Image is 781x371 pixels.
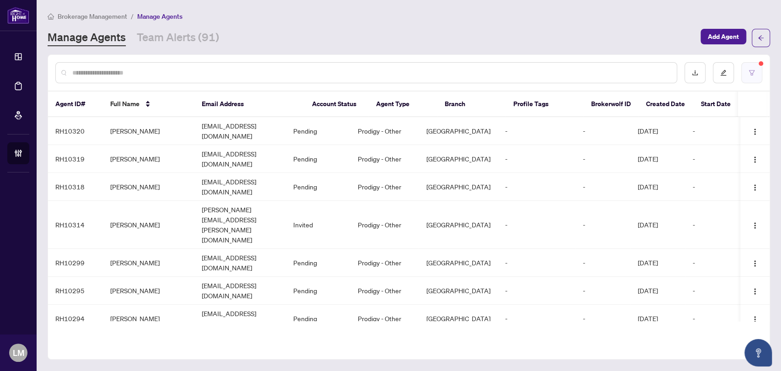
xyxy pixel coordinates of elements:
[576,145,630,173] td: -
[748,283,762,298] button: Logo
[685,173,740,201] td: -
[748,179,762,194] button: Logo
[576,249,630,277] td: -
[419,201,497,249] td: [GEOGRAPHIC_DATA]
[48,13,54,20] span: home
[576,201,630,249] td: -
[708,29,739,44] span: Add Agent
[286,173,350,201] td: Pending
[103,145,194,173] td: [PERSON_NAME]
[350,117,419,145] td: Prodigy - Other
[630,117,685,145] td: [DATE]
[506,91,583,117] th: Profile Tags
[685,249,740,277] td: -
[419,173,497,201] td: [GEOGRAPHIC_DATA]
[350,249,419,277] td: Prodigy - Other
[498,117,576,145] td: -
[685,145,740,173] td: -
[713,62,734,83] button: edit
[576,173,630,201] td: -
[419,277,497,305] td: [GEOGRAPHIC_DATA]
[286,117,350,145] td: Pending
[13,346,24,359] span: LM
[58,12,127,21] span: Brokerage Management
[350,173,419,201] td: Prodigy - Other
[685,277,740,305] td: -
[194,305,286,333] td: [EMAIL_ADDRESS][DOMAIN_NAME]
[103,201,194,249] td: [PERSON_NAME]
[685,305,740,333] td: -
[103,305,194,333] td: [PERSON_NAME]
[749,70,755,76] span: filter
[194,117,286,145] td: [EMAIL_ADDRESS][DOMAIN_NAME]
[103,117,194,145] td: [PERSON_NAME]
[692,70,698,76] span: download
[751,316,759,323] img: Logo
[751,156,759,163] img: Logo
[48,277,103,305] td: RH10295
[498,305,576,333] td: -
[350,305,419,333] td: Prodigy - Other
[286,277,350,305] td: Pending
[419,145,497,173] td: [GEOGRAPHIC_DATA]
[368,91,437,117] th: Agent Type
[498,201,576,249] td: -
[758,35,764,41] span: arrow-left
[350,145,419,173] td: Prodigy - Other
[638,91,693,117] th: Created Date
[685,201,740,249] td: -
[498,277,576,305] td: -
[48,201,103,249] td: RH10314
[103,277,194,305] td: [PERSON_NAME]
[498,145,576,173] td: -
[286,145,350,173] td: Pending
[194,277,286,305] td: [EMAIL_ADDRESS][DOMAIN_NAME]
[630,145,685,173] td: [DATE]
[630,277,685,305] td: [DATE]
[7,7,29,24] img: logo
[110,99,140,109] span: Full Name
[748,311,762,326] button: Logo
[630,305,685,333] td: [DATE]
[576,277,630,305] td: -
[48,173,103,201] td: RH10318
[630,173,685,201] td: [DATE]
[498,173,576,201] td: -
[286,305,350,333] td: Pending
[194,145,286,173] td: [EMAIL_ADDRESS][DOMAIN_NAME]
[304,91,368,117] th: Account Status
[751,128,759,135] img: Logo
[437,91,506,117] th: Branch
[350,201,419,249] td: Prodigy - Other
[751,288,759,295] img: Logo
[48,249,103,277] td: RH10299
[103,173,194,201] td: [PERSON_NAME]
[137,30,219,46] a: Team Alerts (91)
[419,249,497,277] td: [GEOGRAPHIC_DATA]
[576,305,630,333] td: -
[137,12,183,21] span: Manage Agents
[48,91,103,117] th: Agent ID#
[748,255,762,270] button: Logo
[751,184,759,191] img: Logo
[194,173,286,201] td: [EMAIL_ADDRESS][DOMAIN_NAME]
[194,91,304,117] th: Email Address
[419,117,497,145] td: [GEOGRAPHIC_DATA]
[286,249,350,277] td: Pending
[748,151,762,166] button: Logo
[350,277,419,305] td: Prodigy - Other
[744,339,772,366] button: Open asap
[748,217,762,232] button: Logo
[286,201,350,249] td: Invited
[700,29,746,44] button: Add Agent
[194,201,286,249] td: [PERSON_NAME][EMAIL_ADDRESS][PERSON_NAME][DOMAIN_NAME]
[48,305,103,333] td: RH10294
[693,91,748,117] th: Start Date
[48,145,103,173] td: RH10319
[131,11,134,22] li: /
[583,91,638,117] th: Brokerwolf ID
[48,117,103,145] td: RH10320
[103,91,194,117] th: Full Name
[419,305,497,333] td: [GEOGRAPHIC_DATA]
[630,201,685,249] td: [DATE]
